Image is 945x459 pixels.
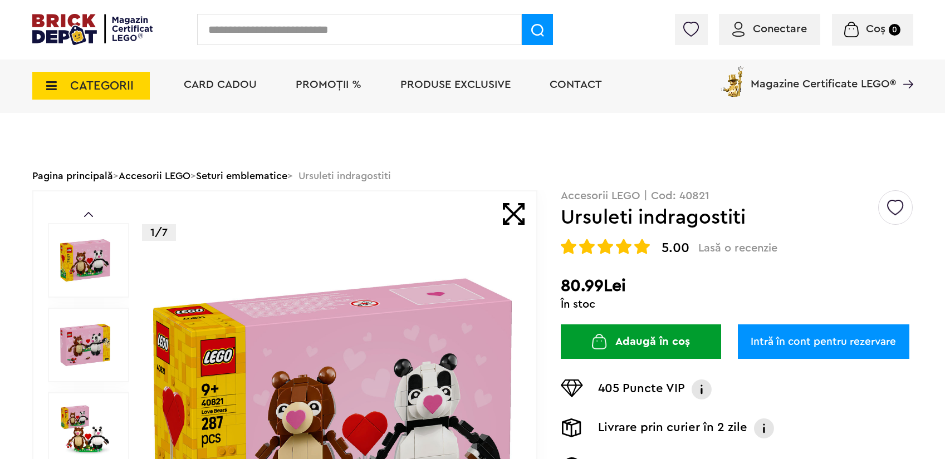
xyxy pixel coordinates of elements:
a: Intră în cont pentru rezervare [738,324,909,359]
div: > > > Ursuleti indragostiti [32,161,913,190]
p: Accesorii LEGO | Cod: 40821 [561,190,913,201]
a: Magazine Certificate LEGO® [896,64,913,75]
p: 405 Puncte VIP [598,379,685,399]
div: În stoc [561,299,913,310]
a: Seturi emblematice [196,171,287,181]
a: Produse exclusive [400,79,511,90]
img: Ursuleti indragostiti [60,235,110,285]
button: Adaugă în coș [561,324,721,359]
small: 0 [889,24,900,36]
span: Lasă o recenzie [698,241,777,255]
a: Contact [550,79,602,90]
img: Evaluare cu stele [616,239,631,254]
img: Puncte VIP [561,379,583,397]
a: Card Cadou [184,79,257,90]
a: Conectare [732,23,807,34]
img: Evaluare cu stele [598,239,613,254]
span: Magazine Certificate LEGO® [751,64,896,90]
p: Livrare prin curier în 2 zile [598,418,747,438]
img: Livrare [561,418,583,437]
img: Evaluare cu stele [634,239,650,254]
img: Evaluare cu stele [561,239,576,254]
a: PROMOȚII % [296,79,361,90]
a: Accesorii LEGO [119,171,190,181]
p: 1/7 [142,224,176,241]
img: Ursuleti indragostiti LEGO 40821 [60,404,110,455]
img: Info VIP [691,379,713,399]
h1: Ursuleti indragostiti [561,208,877,228]
span: CATEGORII [70,80,134,92]
a: Prev [84,212,93,217]
span: 5.00 [662,241,689,255]
img: Info livrare prin curier [753,418,775,438]
h2: 80.99Lei [561,276,913,296]
span: Conectare [753,23,807,34]
span: Coș [866,23,885,34]
img: Ursuleti indragostiti [60,320,110,370]
img: Evaluare cu stele [579,239,595,254]
a: Pagina principală [32,171,113,181]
